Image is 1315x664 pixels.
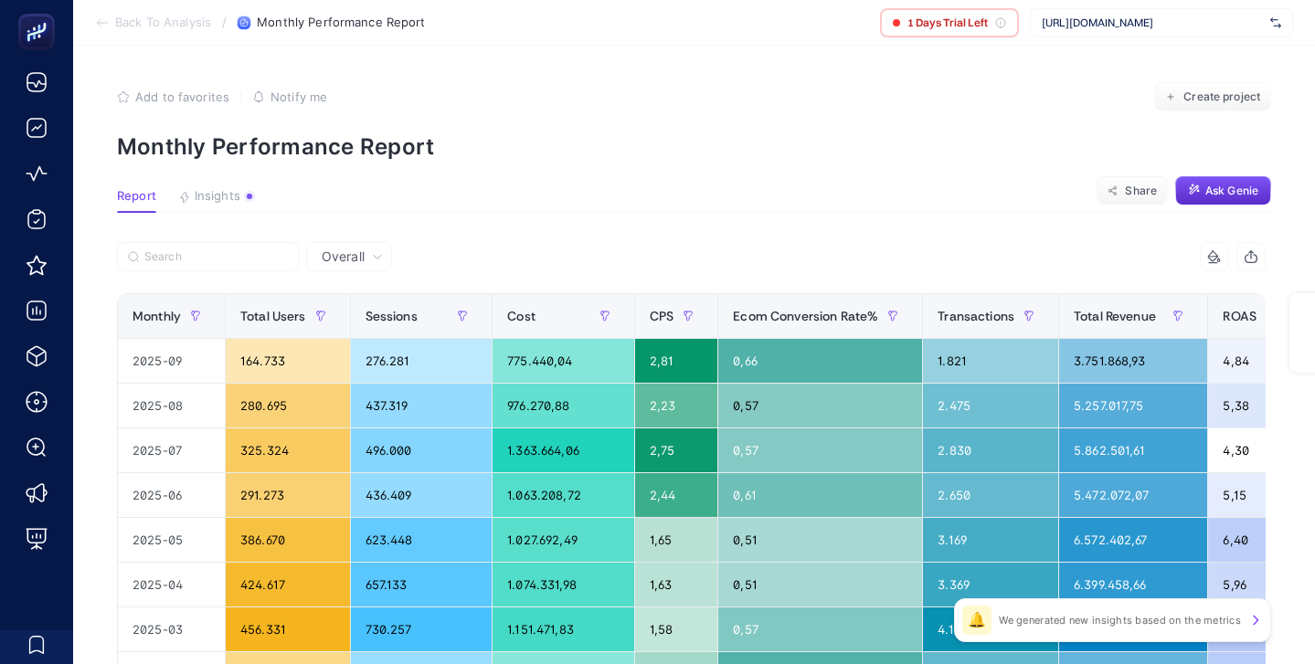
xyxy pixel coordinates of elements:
div: 3.369 [923,563,1058,606]
span: Transactions [938,309,1014,323]
div: 4.188 [923,607,1058,651]
span: Report [117,189,156,204]
span: Add to favorites [135,90,229,104]
div: 2025-07 [118,428,225,472]
div: 2,44 [635,473,717,517]
div: 0,66 [718,339,922,383]
div: 0,61 [718,473,922,517]
span: Ask Genie [1205,184,1258,198]
div: 291.273 [226,473,350,517]
div: 436.409 [351,473,493,517]
div: 2.830 [923,428,1058,472]
div: 4,30 [1208,428,1300,472]
div: 2025-05 [118,518,225,562]
div: 5,38 [1208,384,1300,427]
div: 437.319 [351,384,493,427]
div: 2,23 [635,384,717,427]
div: 1.363.664,06 [493,428,634,472]
div: 5.472.072,07 [1059,473,1207,517]
span: Cost [507,309,536,323]
button: Add to favorites [117,90,229,104]
span: Share [1125,184,1157,198]
div: 2025-03 [118,607,225,651]
div: 5.257.017,75 [1059,384,1207,427]
span: Ecom Conversion Rate% [733,309,878,323]
span: Sessions [366,309,418,323]
button: Ask Genie [1175,176,1271,206]
button: Share [1097,176,1168,206]
div: 2,75 [635,428,717,472]
div: 623.448 [351,518,493,562]
span: / [222,15,227,29]
div: 4,84 [1208,339,1300,383]
div: 2025-08 [118,384,225,427]
div: 386.670 [226,518,350,562]
div: 2025-09 [118,339,225,383]
span: Total Users [240,309,306,323]
div: 5,96 [1208,563,1300,606]
div: 5.862.501,61 [1059,428,1207,472]
span: Monthly [133,309,181,323]
div: 2025-06 [118,473,225,517]
div: 6.399.458,66 [1059,563,1207,606]
div: 1.063.208,72 [493,473,634,517]
div: 2,81 [635,339,717,383]
span: Overall [322,248,365,266]
div: 3.751.868,93 [1059,339,1207,383]
div: 0,51 [718,518,922,562]
button: Create project [1154,82,1271,111]
div: 2.475 [923,384,1058,427]
div: 1.027.692,49 [493,518,634,562]
div: 775.440,04 [493,339,634,383]
span: ROAS [1223,309,1257,323]
div: 424.617 [226,563,350,606]
div: 164.733 [226,339,350,383]
div: 0,57 [718,428,922,472]
button: Notify me [252,90,327,104]
div: 1.151.471,83 [493,607,634,651]
div: 1,63 [635,563,717,606]
div: 1,58 [635,607,717,651]
div: 325.324 [226,428,350,472]
img: svg%3e [1270,14,1281,32]
div: 0,57 [718,384,922,427]
div: 0,51 [718,563,922,606]
div: 1.821 [923,339,1058,383]
span: Insights [195,189,240,204]
div: 496.000 [351,428,493,472]
span: Create project [1183,90,1260,104]
div: 2025-04 [118,563,225,606]
span: Monthly Performance Report [257,16,425,30]
div: 6.572.402,67 [1059,518,1207,562]
div: 6,40 [1208,518,1300,562]
div: 3.169 [923,518,1058,562]
p: We generated new insights based on the metrics [999,613,1241,627]
span: Back To Analysis [115,16,211,30]
span: Notify me [270,90,327,104]
div: 730.257 [351,607,493,651]
span: [URL][DOMAIN_NAME] [1042,16,1263,30]
div: 280.695 [226,384,350,427]
div: 456.331 [226,607,350,651]
div: 276.281 [351,339,493,383]
div: 1,65 [635,518,717,562]
div: 0,57 [718,607,922,651]
div: 976.270,88 [493,384,634,427]
span: Total Revenue [1074,309,1156,323]
span: 1 Days Trial Left [907,16,988,30]
div: 5,15 [1208,473,1300,517]
input: Search [144,250,289,264]
div: 2.650 [923,473,1058,517]
div: 1.074.331,98 [493,563,634,606]
p: Monthly Performance Report [117,133,1271,160]
div: 657.133 [351,563,493,606]
div: 🔔 [962,606,992,635]
span: CPS [650,309,673,323]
